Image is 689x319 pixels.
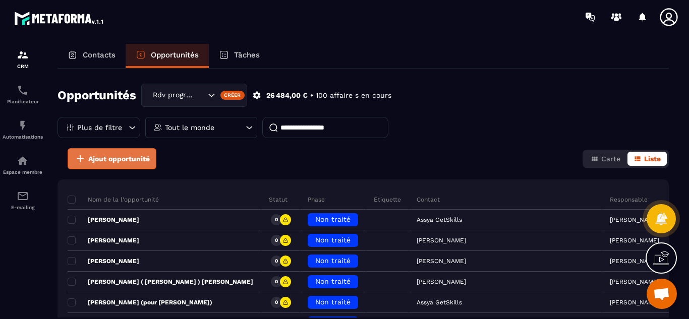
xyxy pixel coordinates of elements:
span: Non traité [315,257,351,265]
p: Opportunités [151,50,199,59]
p: Nom de la l'opportunité [68,196,159,204]
p: Tout le monde [165,124,214,131]
a: automationsautomationsEspace membre [3,147,43,182]
p: CRM [3,63,43,69]
button: Carte [585,152,626,166]
p: Contact [417,196,440,204]
p: [PERSON_NAME] ( [PERSON_NAME] ) [PERSON_NAME] [68,278,253,286]
p: • [310,91,313,100]
p: [PERSON_NAME] [610,216,659,223]
p: 0 [275,258,278,265]
span: Non traité [315,277,351,285]
p: Plus de filtre [77,124,122,131]
img: scheduler [17,84,29,96]
span: Non traité [315,236,351,244]
p: Étiquette [374,196,401,204]
p: [PERSON_NAME] [68,216,139,224]
p: E-mailing [3,205,43,210]
p: [PERSON_NAME] [610,258,659,265]
p: Statut [269,196,288,204]
button: Liste [627,152,667,166]
p: Tâches [234,50,260,59]
button: Ajout opportunité [68,148,156,169]
p: Contacts [83,50,116,59]
p: 0 [275,299,278,306]
div: Créer [220,91,245,100]
a: Contacts [58,44,126,68]
p: Responsable [610,196,648,204]
img: automations [17,119,29,132]
span: Carte [601,155,620,163]
a: Opportunités [126,44,209,68]
span: Liste [644,155,661,163]
span: Rdv programmé [150,90,195,101]
img: logo [14,9,105,27]
p: [PERSON_NAME] [68,257,139,265]
a: automationsautomationsAutomatisations [3,112,43,147]
p: 0 [275,278,278,285]
span: Non traité [315,298,351,306]
input: Search for option [195,90,205,101]
div: Search for option [141,84,247,107]
img: automations [17,155,29,167]
span: Non traité [315,215,351,223]
p: Automatisations [3,134,43,140]
p: [PERSON_NAME] [610,299,659,306]
a: emailemailE-mailing [3,182,43,218]
span: Ajout opportunité [88,154,150,164]
p: Espace membre [3,169,43,175]
p: 26 484,00 € [266,91,308,100]
h2: Opportunités [58,85,136,105]
a: formationformationCRM [3,41,43,77]
p: [PERSON_NAME] [610,278,659,285]
p: [PERSON_NAME] [610,237,659,244]
p: [PERSON_NAME] (pour [PERSON_NAME]) [68,298,212,306]
img: formation [17,49,29,61]
p: 0 [275,237,278,244]
p: [PERSON_NAME] [68,236,139,244]
p: Planificateur [3,99,43,104]
p: 0 [275,216,278,223]
a: schedulerschedulerPlanificateur [3,77,43,112]
p: 100 affaire s en cours [316,91,391,100]
img: email [17,190,29,202]
a: Ouvrir le chat [647,279,677,309]
p: Phase [308,196,325,204]
a: Tâches [209,44,270,68]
